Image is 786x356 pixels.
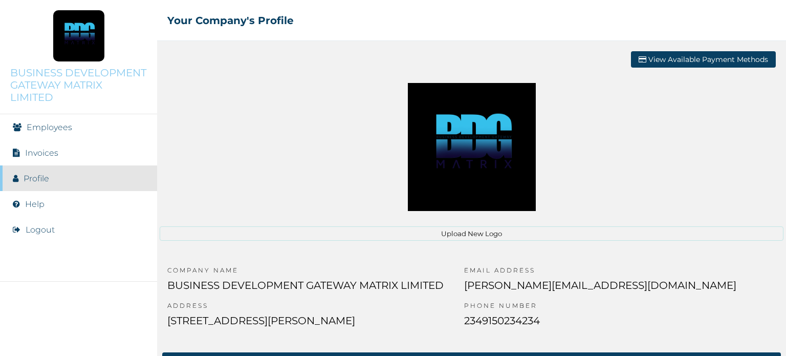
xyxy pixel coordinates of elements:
[26,225,55,235] button: Logout
[25,199,45,209] a: Help
[24,174,49,183] a: Profile
[27,122,72,132] a: Employees
[631,51,776,68] button: View Available Payment Methods
[167,266,444,279] p: COMPANY NAME
[167,279,444,302] p: BUSINESS DEVELOPMENT GATEWAY MATRIX LIMITED
[53,10,104,61] img: Company
[464,279,736,302] p: [PERSON_NAME][EMAIL_ADDRESS][DOMAIN_NAME]
[10,67,147,103] p: BUSINESS DEVELOPMENT GATEWAY MATRIX LIMITED
[464,266,736,279] p: EMAIL ADDRESS
[464,315,736,337] p: 2349150234234
[25,148,58,158] a: Invoices
[10,330,147,346] img: RelianceHMO's Logo
[408,83,536,211] img: Crop
[167,315,444,337] p: [STREET_ADDRESS][PERSON_NAME]
[167,14,294,27] h2: Your Company's Profile
[464,302,736,315] p: PHONE NUMBER
[167,302,444,315] p: ADDRESS
[160,226,783,241] button: Upload New Logo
